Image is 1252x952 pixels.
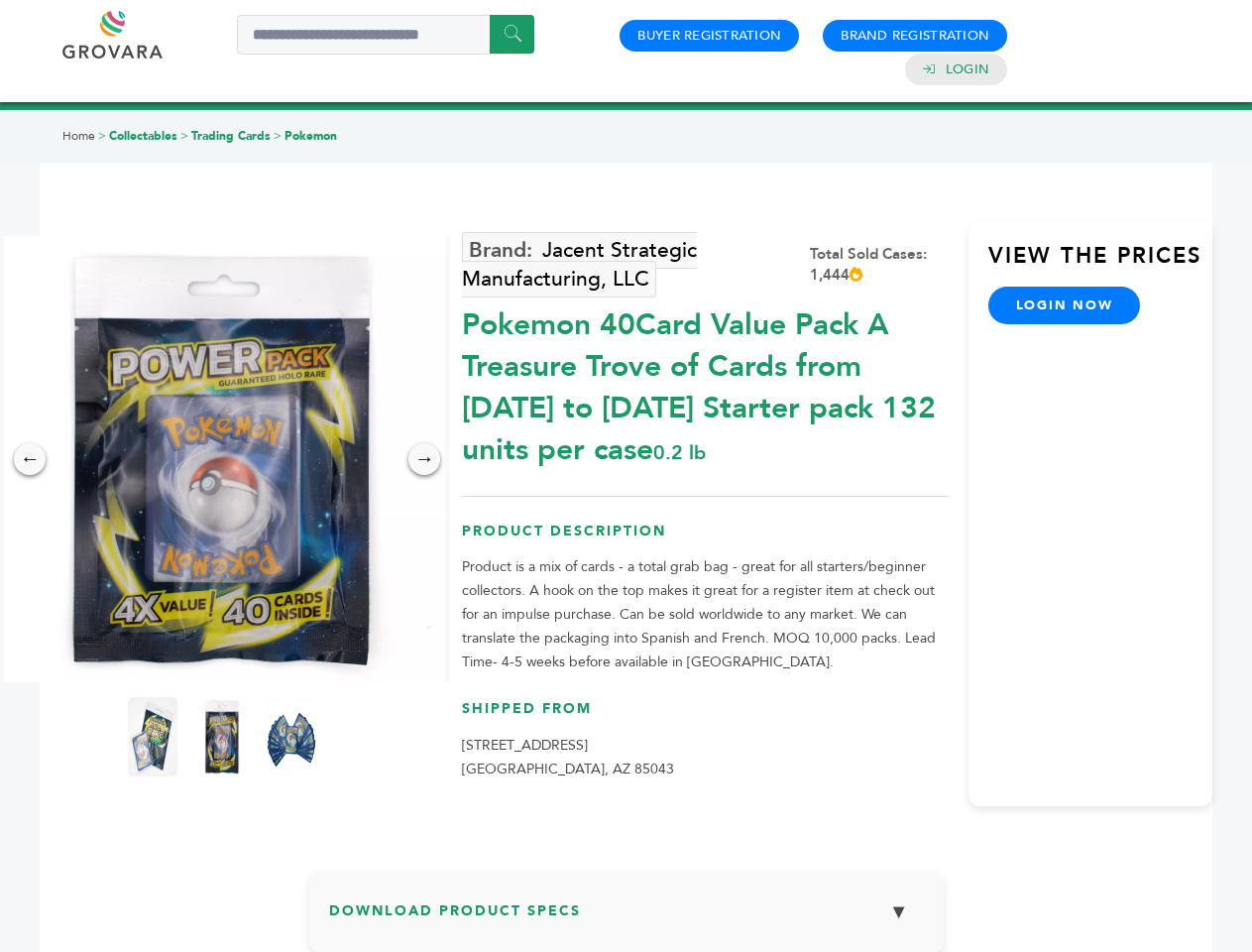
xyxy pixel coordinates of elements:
img: Pokemon 40-Card Value Pack – A Treasure Trove of Cards from 1996 to 2024 - Starter pack! 132 unit... [128,697,177,776]
button: ▼ [874,891,924,933]
a: Pokemon [285,128,337,144]
h3: Shipped From [462,699,949,734]
h3: Product Description [462,522,949,556]
a: Trading Cards [191,128,271,144]
span: > [98,128,106,144]
div: → [408,443,440,475]
span: > [274,128,282,144]
h3: Download Product Specs [329,891,924,948]
a: Brand Registration [841,27,989,45]
span: > [180,128,188,144]
div: Pokemon 40Card Value Pack A Treasure Trove of Cards from [DATE] to [DATE] Starter pack 132 units ... [462,295,949,471]
img: Pokemon 40-Card Value Pack – A Treasure Trove of Cards from 1996 to 2024 - Starter pack! 132 unit... [197,697,247,776]
p: Product is a mix of cards - a total grab bag - great for all starters/beginner collectors. A hook... [462,555,949,674]
img: Pokemon 40-Card Value Pack – A Treasure Trove of Cards from 1996 to 2024 - Starter pack! 132 unit... [267,697,316,776]
div: ← [14,443,46,475]
a: Collectables [109,128,177,144]
a: Buyer Registration [637,27,781,45]
p: [STREET_ADDRESS] [GEOGRAPHIC_DATA], AZ 85043 [462,734,949,781]
span: 0.2 lb [653,439,706,466]
a: Home [62,128,95,144]
a: Login [946,60,989,78]
a: Jacent Strategic Manufacturing, LLC [462,232,697,297]
div: Total Sold Cases: 1,444 [810,244,949,286]
h3: View the Prices [988,241,1212,287]
a: login now [988,287,1141,324]
input: Search a product or brand... [237,15,534,55]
